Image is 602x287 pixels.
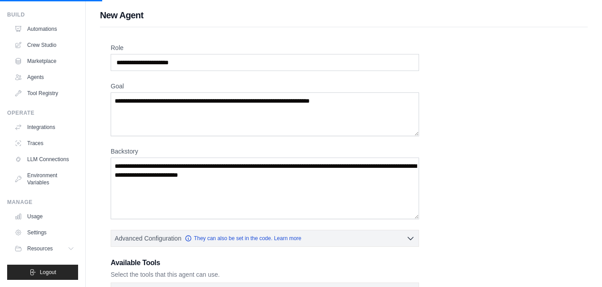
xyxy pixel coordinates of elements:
[111,270,419,279] p: Select the tools that this agent can use.
[111,258,419,268] h3: Available Tools
[27,245,53,252] span: Resources
[111,43,419,52] label: Role
[11,120,78,134] a: Integrations
[7,11,78,18] div: Build
[11,225,78,240] a: Settings
[11,152,78,166] a: LLM Connections
[7,109,78,116] div: Operate
[11,22,78,36] a: Automations
[115,234,181,243] span: Advanced Configuration
[40,269,56,276] span: Logout
[111,147,419,156] label: Backstory
[7,199,78,206] div: Manage
[111,230,419,246] button: Advanced Configuration They can also be set in the code. Learn more
[11,70,78,84] a: Agents
[11,241,78,256] button: Resources
[100,9,588,21] h1: New Agent
[111,82,419,91] label: Goal
[7,265,78,280] button: Logout
[185,235,301,242] a: They can also be set in the code. Learn more
[11,38,78,52] a: Crew Studio
[11,209,78,224] a: Usage
[11,54,78,68] a: Marketplace
[11,86,78,100] a: Tool Registry
[11,136,78,150] a: Traces
[11,168,78,190] a: Environment Variables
